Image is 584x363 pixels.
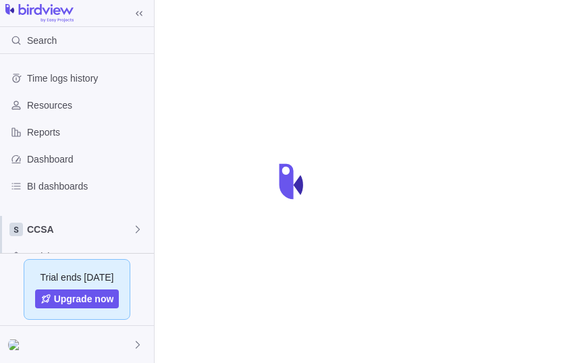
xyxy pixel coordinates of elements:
img: logo [5,4,74,23]
span: Activity center [27,250,149,263]
img: Show [8,339,24,350]
span: CCSA [27,223,132,236]
span: BI dashboards [27,179,149,193]
span: Upgrade now [54,292,114,306]
span: Trial ends [DATE] [41,271,114,284]
span: Dashboard [27,152,149,166]
span: Resources [27,99,149,112]
span: Reports [27,125,149,139]
div: Nina Salazar [8,337,24,353]
a: Upgrade now [35,289,120,308]
div: loading [265,155,319,208]
span: Search [27,34,57,47]
span: Time logs history [27,72,149,85]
